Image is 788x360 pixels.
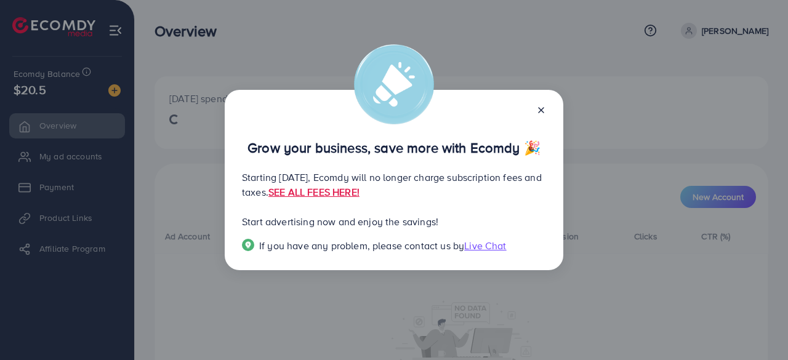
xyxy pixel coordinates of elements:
span: Live Chat [464,239,506,252]
span: If you have any problem, please contact us by [259,239,464,252]
a: SEE ALL FEES HERE! [268,185,360,199]
img: alert [354,44,434,124]
p: Start advertising now and enjoy the savings! [242,214,546,229]
p: Starting [DATE], Ecomdy will no longer charge subscription fees and taxes. [242,170,546,199]
img: Popup guide [242,239,254,251]
p: Grow your business, save more with Ecomdy 🎉 [242,140,546,155]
